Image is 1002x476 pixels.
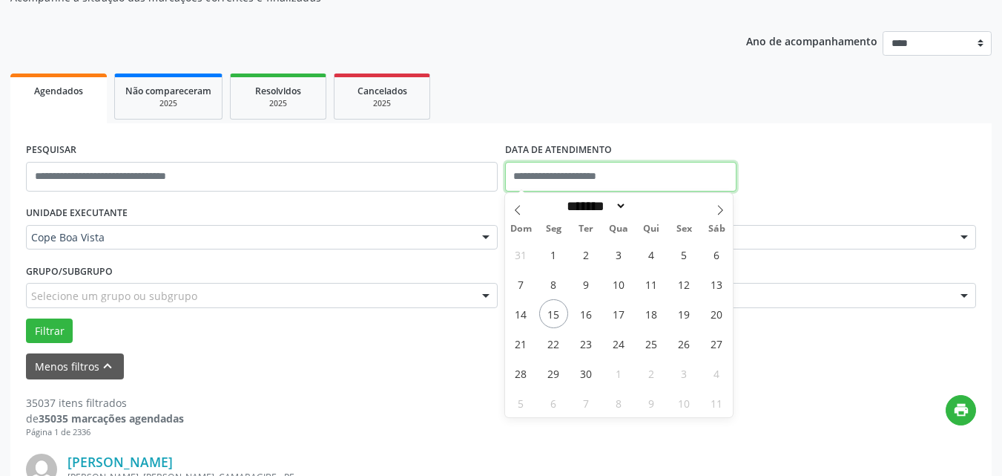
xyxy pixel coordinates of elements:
[746,31,877,50] p: Ano de acompanhamento
[702,329,731,358] span: Setembro 27, 2025
[507,359,535,388] span: Setembro 28, 2025
[637,240,666,269] span: Setembro 4, 2025
[637,359,666,388] span: Outubro 2, 2025
[946,395,976,426] button: print
[604,388,633,417] span: Outubro 8, 2025
[507,240,535,269] span: Agosto 31, 2025
[357,85,407,97] span: Cancelados
[539,240,568,269] span: Setembro 1, 2025
[539,359,568,388] span: Setembro 29, 2025
[26,395,184,411] div: 35037 itens filtrados
[572,329,601,358] span: Setembro 23, 2025
[26,411,184,426] div: de
[572,270,601,299] span: Setembro 9, 2025
[602,224,635,234] span: Qua
[670,240,699,269] span: Setembro 5, 2025
[539,388,568,417] span: Outubro 6, 2025
[537,224,570,234] span: Seg
[125,98,211,109] div: 2025
[505,139,612,162] label: DATA DE ATENDIMENTO
[604,270,633,299] span: Setembro 10, 2025
[637,270,666,299] span: Setembro 11, 2025
[26,260,113,283] label: Grupo/Subgrupo
[604,329,633,358] span: Setembro 24, 2025
[26,353,124,379] button: Menos filtroskeyboard_arrow_up
[539,299,568,328] span: Setembro 15, 2025
[702,270,731,299] span: Setembro 13, 2025
[668,224,700,234] span: Sex
[67,454,173,470] a: [PERSON_NAME]
[702,240,731,269] span: Setembro 6, 2025
[953,402,969,418] i: print
[539,329,568,358] span: Setembro 22, 2025
[26,202,128,225] label: UNIDADE EXECUTANTE
[702,299,731,328] span: Setembro 20, 2025
[31,288,197,304] span: Selecione um grupo ou subgrupo
[637,329,666,358] span: Setembro 25, 2025
[670,388,699,417] span: Outubro 10, 2025
[637,388,666,417] span: Outubro 9, 2025
[345,98,419,109] div: 2025
[700,224,733,234] span: Sáb
[507,329,535,358] span: Setembro 21, 2025
[604,359,633,388] span: Outubro 1, 2025
[255,85,301,97] span: Resolvidos
[507,388,535,417] span: Outubro 5, 2025
[507,299,535,328] span: Setembro 14, 2025
[570,224,602,234] span: Ter
[125,85,211,97] span: Não compareceram
[572,240,601,269] span: Setembro 2, 2025
[26,319,73,344] button: Filtrar
[34,85,83,97] span: Agendados
[637,299,666,328] span: Setembro 18, 2025
[39,411,184,426] strong: 35035 marcações agendadas
[539,270,568,299] span: Setembro 8, 2025
[670,329,699,358] span: Setembro 26, 2025
[572,359,601,388] span: Setembro 30, 2025
[31,230,467,245] span: Cope Boa Vista
[604,240,633,269] span: Setembro 3, 2025
[26,426,184,439] div: Página 1 de 2336
[670,299,699,328] span: Setembro 19, 2025
[635,224,668,234] span: Qui
[627,198,676,214] input: Year
[507,270,535,299] span: Setembro 7, 2025
[702,388,731,417] span: Outubro 11, 2025
[670,270,699,299] span: Setembro 12, 2025
[26,139,76,162] label: PESQUISAR
[670,359,699,388] span: Outubro 3, 2025
[702,359,731,388] span: Outubro 4, 2025
[572,299,601,328] span: Setembro 16, 2025
[505,224,538,234] span: Dom
[241,98,315,109] div: 2025
[604,299,633,328] span: Setembro 17, 2025
[572,388,601,417] span: Outubro 7, 2025
[562,198,627,214] select: Month
[99,358,116,374] i: keyboard_arrow_up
